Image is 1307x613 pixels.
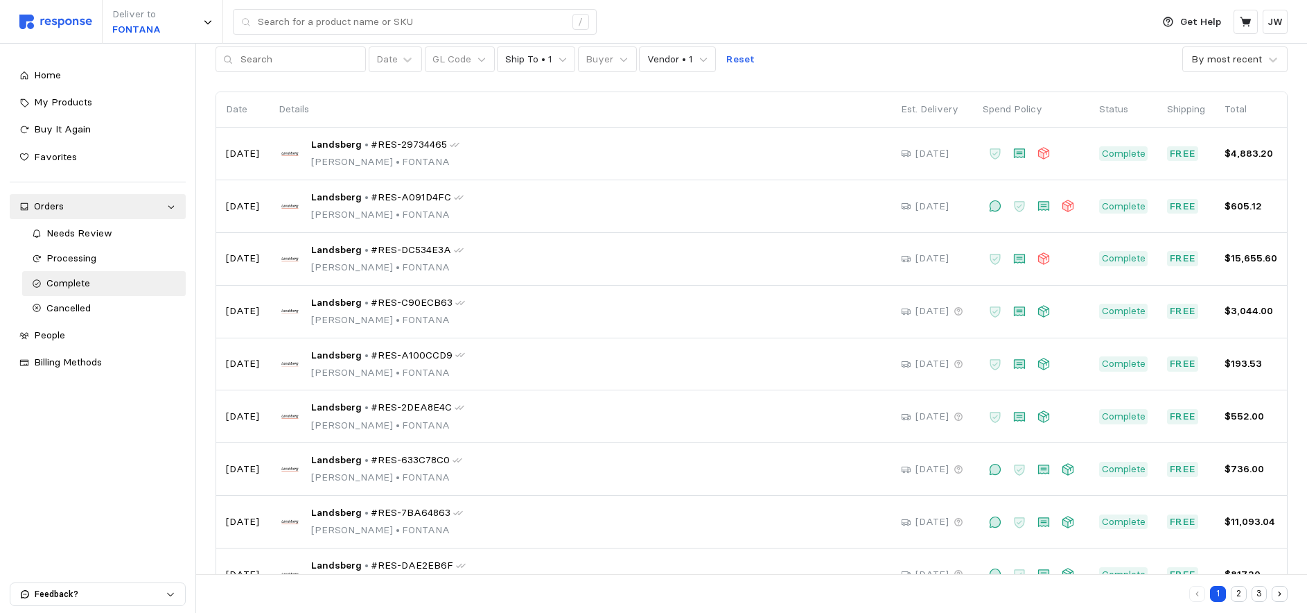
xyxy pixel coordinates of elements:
p: • [365,190,369,205]
p: • [365,400,369,415]
button: GL Code [425,46,495,73]
p: [PERSON_NAME] FONTANA [311,365,465,381]
p: GL Code [432,52,471,67]
span: Landsberg [311,348,362,363]
p: Feedback? [35,588,166,601]
a: Cancelled [22,296,186,321]
div: / [572,14,589,31]
p: • [365,506,369,521]
button: JW [1263,10,1288,34]
span: #RES-A100CCD9 [371,348,453,363]
img: Landsberg [279,142,301,165]
p: [DATE] [915,409,949,424]
a: Favorites [10,145,186,170]
a: Buy It Again [10,117,186,142]
span: Landsberg [311,506,362,521]
span: • [393,524,402,536]
p: • [365,453,369,468]
div: Date [376,52,398,67]
p: [DATE] [226,515,259,530]
span: Landsberg [311,453,362,468]
span: #RES-DAE2EB6F [371,558,453,573]
img: Landsberg [279,563,301,586]
span: • [393,208,402,221]
span: • [393,155,402,168]
img: Landsberg [279,510,301,533]
p: Free [1170,199,1196,214]
img: Landsberg [279,195,301,218]
p: Details [279,102,881,117]
span: Billing Methods [34,356,102,368]
p: Free [1170,409,1196,424]
p: Total [1225,102,1277,117]
span: • [393,313,402,326]
p: $193.53 [1225,356,1277,372]
p: [DATE] [226,356,259,372]
span: Needs Review [46,227,112,239]
button: Ship To • 1 [497,46,575,73]
p: $3,044.00 [1225,304,1277,319]
p: [PERSON_NAME] FONTANA [311,207,464,223]
p: [DATE] [915,199,949,214]
p: Complete [1102,251,1146,266]
img: Landsberg [279,300,301,322]
p: Deliver to [112,7,161,22]
p: [PERSON_NAME] FONTANA [311,470,462,485]
p: Complete [1102,567,1146,582]
p: Spend Policy [983,102,1080,117]
a: Home [10,63,186,88]
p: Free [1170,462,1196,477]
button: Vendor • 1 [639,46,716,73]
p: [DATE] [226,462,259,477]
img: svg%3e [19,15,92,29]
span: #RES-DC534E3A [371,243,451,258]
p: [DATE] [226,199,259,214]
a: My Products [10,90,186,115]
span: Landsberg [311,190,362,205]
img: Landsberg [279,458,301,481]
span: My Products [34,96,92,108]
p: • [365,558,369,573]
span: Favorites [34,150,77,163]
span: • [393,261,402,273]
p: $817.20 [1225,567,1277,582]
span: Landsberg [311,137,362,153]
p: • [365,295,369,311]
p: Status [1099,102,1148,117]
a: Complete [22,271,186,296]
input: Search [240,47,358,72]
p: $552.00 [1225,409,1277,424]
p: $15,655.60 [1225,251,1277,266]
button: 1 [1210,586,1226,602]
p: [DATE] [915,146,949,162]
p: $605.12 [1225,199,1277,214]
p: • [365,243,369,258]
p: [DATE] [915,462,949,477]
span: • [393,471,402,483]
p: • [365,137,369,153]
span: #RES-C90ECB63 [371,295,453,311]
span: #RES-7BA64863 [371,506,450,521]
p: Date [226,102,259,117]
p: [DATE] [226,409,259,424]
button: 2 [1231,586,1247,602]
span: People [34,329,65,341]
p: $4,883.20 [1225,146,1277,162]
p: FONTANA [112,22,161,37]
p: Complete [1102,515,1146,530]
p: Free [1170,251,1196,266]
div: Orders [34,199,161,214]
p: [DATE] [915,356,949,372]
img: Landsberg [279,248,301,270]
span: Landsberg [311,400,362,415]
p: Free [1170,146,1196,162]
span: Landsberg [311,243,362,258]
p: [PERSON_NAME] FONTANA [311,523,463,538]
button: Get Help [1155,9,1229,35]
p: Vendor • 1 [647,52,693,67]
span: Complete [46,277,90,289]
button: Reset [719,46,763,73]
p: JW [1267,15,1283,30]
p: $11,093.04 [1225,515,1277,530]
a: Processing [22,246,186,271]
